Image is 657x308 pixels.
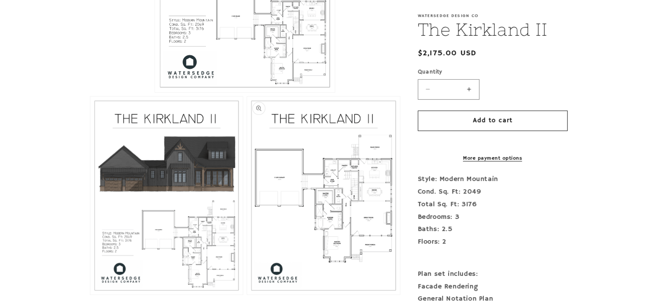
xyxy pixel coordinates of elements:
p: Style: Modern Mountain Cond. Sq. Ft: 2049 Total Sq. Ft: 3176 Bedrooms: 3 Baths: 2.5 Floors: 2 [418,173,568,261]
div: General Notation Plan [418,293,568,305]
button: Add to cart [418,110,568,131]
p: Watersedge Design Co [418,13,568,18]
span: $2,175.00 USD [418,47,477,59]
div: Plan set includes: [418,268,568,281]
h1: The Kirkland II [418,18,568,41]
label: Quantity [418,68,568,77]
div: Facade Rendering [418,281,568,293]
a: More payment options [418,154,568,162]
